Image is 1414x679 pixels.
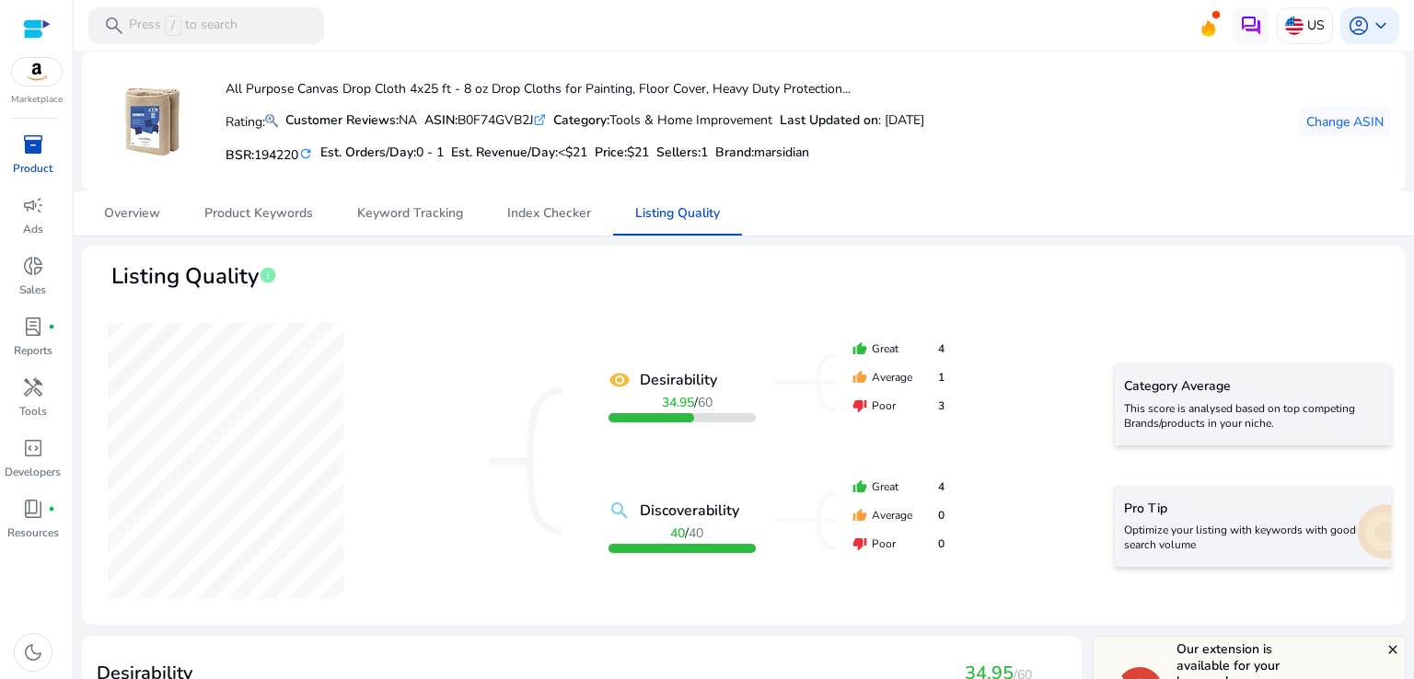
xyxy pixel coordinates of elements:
h5: Est. Orders/Day: [320,145,444,161]
mat-icon: thumb_down [852,398,867,413]
div: NA [285,110,417,130]
span: info [259,266,277,284]
span: book_4 [22,498,44,520]
span: <$21 [558,144,587,161]
span: handyman [22,376,44,398]
h5: Est. Revenue/Day: [451,145,587,161]
span: 0 [938,507,945,524]
h5: BSR: [226,144,313,164]
span: 40 [689,524,703,542]
h5: : [715,145,809,161]
button: Change ASIN [1299,107,1391,136]
span: 1 [701,144,708,161]
p: Optimize your listing with keywords with good search volume [1124,523,1382,552]
span: Keyword Tracking [357,207,463,220]
b: Discoverability [640,500,739,522]
div: Poor [852,535,945,552]
b: Category: [553,111,609,129]
img: amazon.svg [12,58,62,86]
span: 194220 [254,146,298,164]
p: Developers [5,464,61,480]
span: Overview [104,207,160,220]
p: Marketplace [11,93,63,107]
div: Average [852,369,945,386]
span: / [662,394,713,411]
b: Last Updated on [780,111,878,129]
span: marsidian [754,144,809,161]
div: Tools & Home Improvement [553,110,772,130]
h5: Price: [595,145,649,161]
h5: Pro Tip [1124,501,1382,517]
h5: Sellers: [656,145,708,161]
span: 1 [938,369,945,386]
span: Listing Quality [635,207,720,220]
span: 60 [698,394,713,411]
span: $21 [627,144,649,161]
span: fiber_manual_record [48,505,55,512]
span: keyboard_arrow_down [1370,15,1392,37]
p: This score is analysed based on top competing Brands/products in your niche. [1124,401,1382,431]
mat-icon: thumb_down [852,536,867,551]
span: 3 [938,397,945,414]
span: 0 [938,535,945,552]
span: Index Checker [507,207,591,220]
b: Customer Reviews: [285,111,399,129]
span: code_blocks [22,437,44,459]
b: Desirability [640,369,717,391]
h5: Category Average [1124,379,1382,395]
mat-icon: remove_red_eye [608,369,631,391]
p: Press to search [129,16,238,36]
span: 4 [938,340,945,357]
span: / [165,16,181,36]
span: 0 - 1 [416,144,444,161]
p: Tools [19,403,47,420]
img: 411FHu0-+VL._AC_US100_.jpg [118,87,187,156]
div: B0F74GVB2J [424,110,546,130]
b: 34.95 [662,394,694,411]
p: Ads [23,221,43,237]
p: Sales [19,282,46,298]
div: Great [852,478,945,495]
span: / [670,524,703,542]
mat-icon: refresh [298,145,313,163]
mat-icon: thumb_up [852,508,867,523]
span: Product Keywords [204,207,313,220]
span: Listing Quality [111,260,259,293]
span: Brand [715,144,751,161]
mat-icon: search [608,500,631,522]
mat-icon: close [1385,642,1400,657]
span: search [103,15,125,37]
span: dark_mode [22,641,44,663]
h4: All Purpose Canvas Drop Cloth 4x25 ft - 8 oz Drop Cloths for Painting, Floor Cover, Heavy Duty Pr... [226,82,924,98]
p: Reports [14,342,52,359]
div: : [DATE] [780,110,924,130]
div: Poor [852,397,945,414]
mat-icon: thumb_up [852,479,867,494]
b: ASIN: [424,111,458,129]
p: Product [13,160,52,177]
img: us.svg [1285,17,1304,35]
div: Average [852,507,945,524]
mat-icon: thumb_up [852,341,867,356]
span: campaign [22,194,44,216]
span: account_circle [1348,15,1370,37]
p: US [1307,9,1325,41]
span: donut_small [22,255,44,277]
span: 4 [938,478,945,495]
span: inventory_2 [22,133,44,155]
span: Change ASIN [1306,112,1384,132]
span: fiber_manual_record [48,323,55,330]
span: lab_profile [22,316,44,338]
mat-icon: thumb_up [852,370,867,385]
p: Rating: [226,109,278,132]
b: 40 [670,524,685,542]
p: Resources [7,524,59,541]
div: Great [852,340,945,357]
